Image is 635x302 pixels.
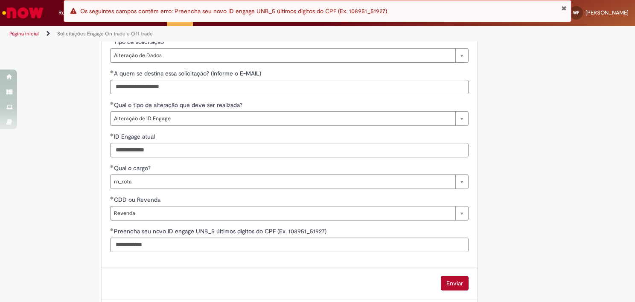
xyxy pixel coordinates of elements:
ul: Trilhas de página [6,26,417,42]
span: [PERSON_NAME] [585,9,629,16]
span: Qual o cargo? [114,164,152,172]
span: Tipo de solicitação [114,38,166,46]
span: Obrigatório Preenchido [110,38,114,42]
span: CDD ou Revenda [114,196,162,203]
span: Qual o tipo de alteração que deve ser realizada? [114,101,244,109]
span: Obrigatório Preenchido [110,165,114,168]
span: WF [573,10,579,15]
span: Obrigatório Preenchido [110,102,114,105]
a: Página inicial [9,30,39,37]
span: Preencha seu novo ID engage UNB_5 últimos digitos do CPF (Ex. 108951_51927) [114,227,328,235]
span: rn_rota [114,175,451,189]
span: Alteração de Dados [114,49,451,62]
span: Obrigatório Preenchido [110,196,114,200]
input: ID Engage atual [110,143,469,157]
img: ServiceNow [1,4,45,21]
span: Requisições [58,9,88,17]
span: Os seguintes campos contêm erro: Preencha seu novo ID engage UNB_5 últimos digitos do CPF (Ex. 10... [80,7,387,15]
button: Fechar Notificação [561,5,567,12]
input: Preencha seu novo ID engage UNB_5 últimos digitos do CPF (Ex. 108951_51927) [110,238,469,252]
span: Obrigatório Preenchido [110,133,114,136]
span: Obrigatório Preenchido [110,228,114,231]
span: Alteração de ID Engage [114,112,451,125]
span: Obrigatório Preenchido [110,70,114,73]
span: Revenda [114,206,451,220]
span: ID Engage atual [114,133,157,140]
a: Solicitações Engage On trade e Off trade [57,30,153,37]
input: A quem se destina essa solicitação? (Informe o E-MAIL) [110,80,469,94]
span: A quem se destina essa solicitação? (Informe o E-MAIL) [114,70,263,77]
button: Enviar [441,276,469,290]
